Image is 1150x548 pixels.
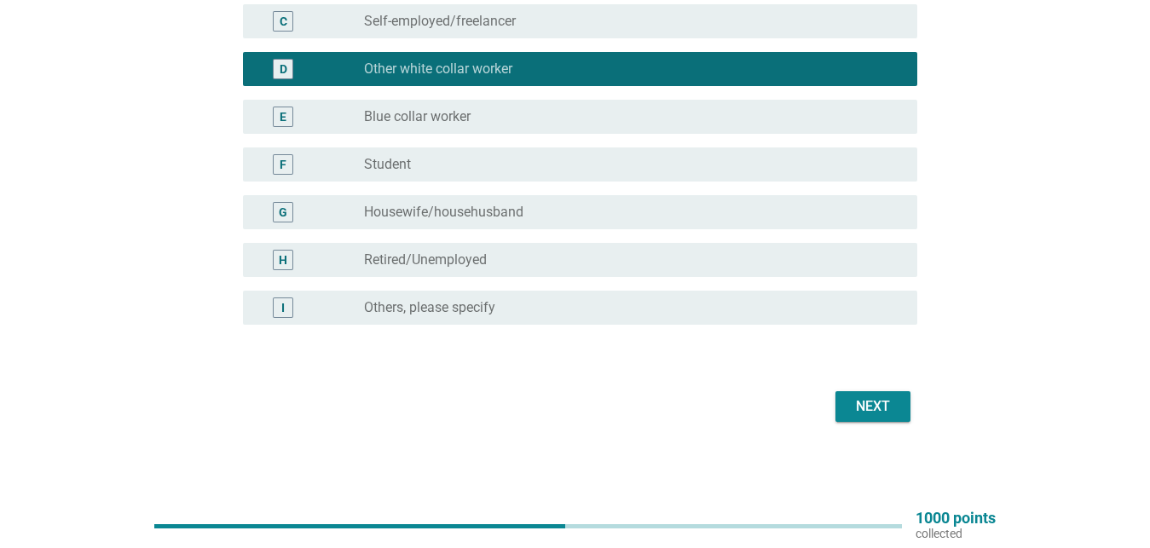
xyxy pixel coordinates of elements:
label: Student [364,156,411,173]
label: Other white collar worker [364,61,512,78]
label: Others, please specify [364,299,495,316]
label: Self-employed/freelancer [364,13,516,30]
div: G [279,204,287,222]
div: F [280,156,286,174]
div: I [281,299,285,317]
div: H [279,251,287,269]
div: Next [849,396,897,417]
button: Next [835,391,910,422]
p: 1000 points [916,511,996,526]
label: Blue collar worker [364,108,471,125]
label: Housewife/househusband [364,204,523,221]
p: collected [916,526,996,541]
div: E [280,108,286,126]
div: D [280,61,287,78]
label: Retired/Unemployed [364,251,487,268]
div: C [280,13,287,31]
